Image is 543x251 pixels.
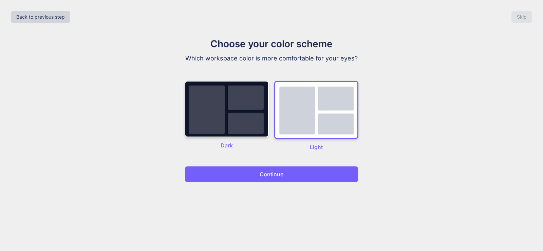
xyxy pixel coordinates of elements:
[260,170,283,178] p: Continue
[157,37,386,51] h1: Choose your color scheme
[511,11,532,23] button: Skip
[274,81,358,139] img: dark
[185,81,269,137] img: dark
[274,143,358,151] p: Light
[185,141,269,149] p: Dark
[157,54,386,63] p: Which workspace color is more comfortable for your eyes?
[11,11,70,23] button: Back to previous step
[185,166,358,182] button: Continue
